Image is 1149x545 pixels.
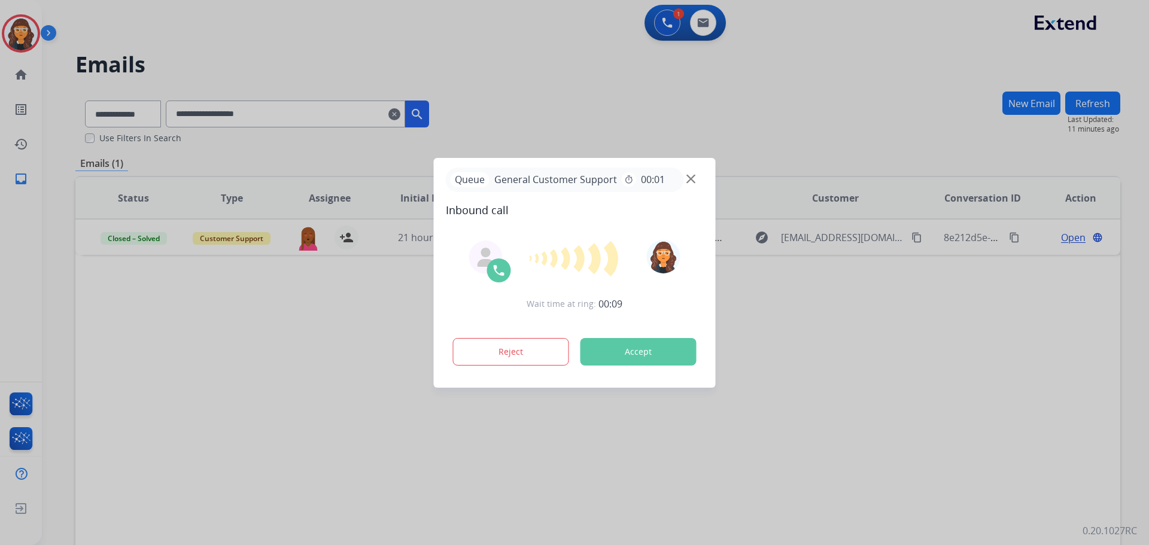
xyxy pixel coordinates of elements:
p: 0.20.1027RC [1083,523,1137,538]
span: 00:09 [598,297,622,311]
p: Queue [451,172,490,187]
mat-icon: timer [624,175,634,184]
span: Inbound call [446,202,704,218]
img: agent-avatar [476,248,496,267]
span: Wait time at ring: [527,298,596,310]
button: Accept [580,338,697,366]
button: Reject [453,338,569,366]
img: close-button [686,174,695,183]
span: General Customer Support [490,172,622,187]
span: 00:01 [641,172,665,187]
img: avatar [646,240,680,273]
img: call-icon [492,263,506,278]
